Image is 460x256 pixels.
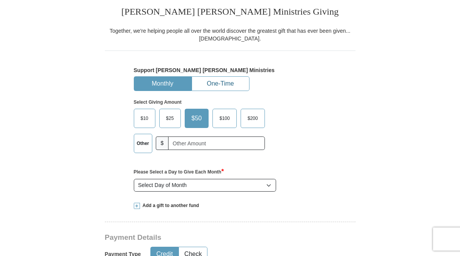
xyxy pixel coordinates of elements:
span: $50 [188,113,206,124]
span: $100 [216,113,234,124]
h5: Support [PERSON_NAME] [PERSON_NAME] Ministries [134,67,327,74]
button: One-Time [192,77,249,91]
label: Other [134,134,152,153]
span: $25 [162,113,178,124]
strong: Select Giving Amount [134,99,182,105]
span: $10 [137,113,152,124]
h3: Payment Details [105,233,302,242]
div: Together, we're helping people all over the world discover the greatest gift that has ever been g... [105,27,356,42]
strong: Please Select a Day to Give Each Month [134,169,224,175]
button: Monthly [134,77,191,91]
span: Add a gift to another fund [140,202,199,209]
span: $ [156,136,169,150]
span: $200 [244,113,262,124]
input: Other Amount [168,136,265,150]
